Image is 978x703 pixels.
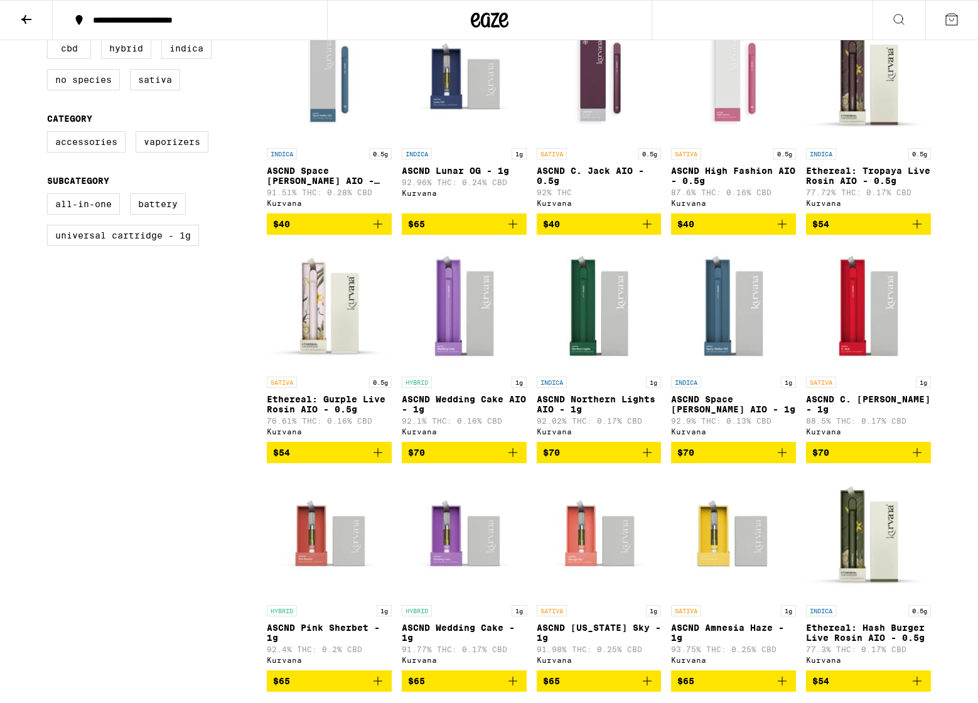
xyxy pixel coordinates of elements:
[537,394,662,414] p: ASCND Northern Lights AIO - 1g
[671,670,796,692] button: Add to bag
[402,417,527,425] p: 92.1% THC: 0.16% CBD
[537,377,567,388] p: INDICA
[130,193,186,215] label: Battery
[267,245,392,370] img: Kurvana - Ethereal: Gurple Live Rosin AIO - 0.5g
[671,394,796,414] p: ASCND Space [PERSON_NAME] AIO - 1g
[408,448,425,458] span: $70
[677,676,694,686] span: $65
[543,448,560,458] span: $70
[806,16,931,213] a: Open page for Ethereal: Tropaya Live Rosin AIO - 0.5g from Kurvana
[537,427,662,436] div: Kurvana
[671,16,796,142] img: Kurvana - ASCND High Fashion AIO - 0.5g
[408,219,425,229] span: $65
[806,656,931,664] div: Kurvana
[537,656,662,664] div: Kurvana
[402,427,527,436] div: Kurvana
[267,188,392,196] p: 91.51% THC: 0.28% CBD
[806,213,931,235] button: Add to bag
[671,473,796,599] img: Kurvana - ASCND Amnesia Haze - 1g
[671,16,796,213] a: Open page for ASCND High Fashion AIO - 0.5g from Kurvana
[402,16,527,213] a: Open page for ASCND Lunar OG - 1g from Kurvana
[537,199,662,207] div: Kurvana
[537,245,662,370] img: Kurvana - ASCND Northern Lights AIO - 1g
[671,148,701,159] p: SATIVA
[773,148,796,159] p: 0.5g
[806,670,931,692] button: Add to bag
[543,219,560,229] span: $40
[806,245,931,442] a: Open page for ASCND C. Jack AIO - 1g from Kurvana
[671,442,796,463] button: Add to bag
[806,377,836,388] p: SATIVA
[806,605,836,616] p: INDICA
[267,377,297,388] p: SATIVA
[806,16,931,142] img: Kurvana - Ethereal: Tropaya Live Rosin AIO - 0.5g
[47,131,126,153] label: Accessories
[267,148,297,159] p: INDICA
[402,245,527,442] a: Open page for ASCND Wedding Cake AIO - 1g from Kurvana
[812,219,829,229] span: $54
[537,645,662,653] p: 91.98% THC: 0.25% CBD
[806,199,931,207] div: Kurvana
[537,188,662,196] p: 92% THC
[537,213,662,235] button: Add to bag
[267,213,392,235] button: Add to bag
[402,473,527,670] a: Open page for ASCND Wedding Cake - 1g from Kurvana
[47,69,120,90] label: No Species
[671,245,796,370] img: Kurvana - ASCND Space Walker OG AIO - 1g
[806,188,931,196] p: 77.72% THC: 0.17% CBD
[402,16,527,142] img: Kurvana - ASCND Lunar OG - 1g
[267,623,392,643] p: ASCND Pink Sherbet - 1g
[537,473,662,599] img: Kurvana - ASCND Georgia Sky - 1g
[671,427,796,436] div: Kurvana
[781,605,796,616] p: 1g
[677,219,694,229] span: $40
[47,114,92,124] legend: Category
[273,219,290,229] span: $40
[908,148,931,159] p: 0.5g
[537,166,662,186] p: ASCND C. Jack AIO - 0.5g
[402,189,527,197] div: Kurvana
[273,676,290,686] span: $65
[512,605,527,616] p: 1g
[267,16,392,213] a: Open page for ASCND Space Walker OG AIO - 0.5g from Kurvana
[671,213,796,235] button: Add to bag
[646,605,661,616] p: 1g
[671,199,796,207] div: Kurvana
[402,148,432,159] p: INDICA
[273,448,290,458] span: $54
[267,473,392,599] img: Kurvana - ASCND Pink Sherbet - 1g
[267,166,392,186] p: ASCND Space [PERSON_NAME] AIO - 0.5g
[806,166,931,186] p: Ethereal: Tropaya Live Rosin AIO - 0.5g
[267,442,392,463] button: Add to bag
[402,166,527,176] p: ASCND Lunar OG - 1g
[47,193,120,215] label: All-In-One
[537,16,662,142] img: Kurvana - ASCND C. Jack AIO - 0.5g
[408,676,425,686] span: $65
[806,148,836,159] p: INDICA
[671,656,796,664] div: Kurvana
[537,670,662,692] button: Add to bag
[267,417,392,425] p: 76.61% THC: 0.16% CBD
[267,427,392,436] div: Kurvana
[267,473,392,670] a: Open page for ASCND Pink Sherbet - 1g from Kurvana
[677,448,694,458] span: $70
[806,427,931,436] div: Kurvana
[47,38,91,59] label: CBD
[537,16,662,213] a: Open page for ASCND C. Jack AIO - 0.5g from Kurvana
[916,377,931,388] p: 1g
[267,16,392,142] img: Kurvana - ASCND Space Walker OG AIO - 0.5g
[130,69,180,90] label: Sativa
[267,656,392,664] div: Kurvana
[47,225,199,246] label: Universal Cartridge - 1g
[537,417,662,425] p: 92.02% THC: 0.17% CBD
[806,417,931,425] p: 88.5% THC: 0.17% CBD
[806,473,931,670] a: Open page for Ethereal: Hash Burger Live Rosin AIO - 0.5g from Kurvana
[671,377,701,388] p: INDICA
[402,377,432,388] p: HYBRID
[638,148,661,159] p: 0.5g
[377,605,392,616] p: 1g
[161,38,212,59] label: Indica
[543,676,560,686] span: $65
[806,245,931,370] img: Kurvana - ASCND C. Jack AIO - 1g
[671,245,796,442] a: Open page for ASCND Space Walker OG AIO - 1g from Kurvana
